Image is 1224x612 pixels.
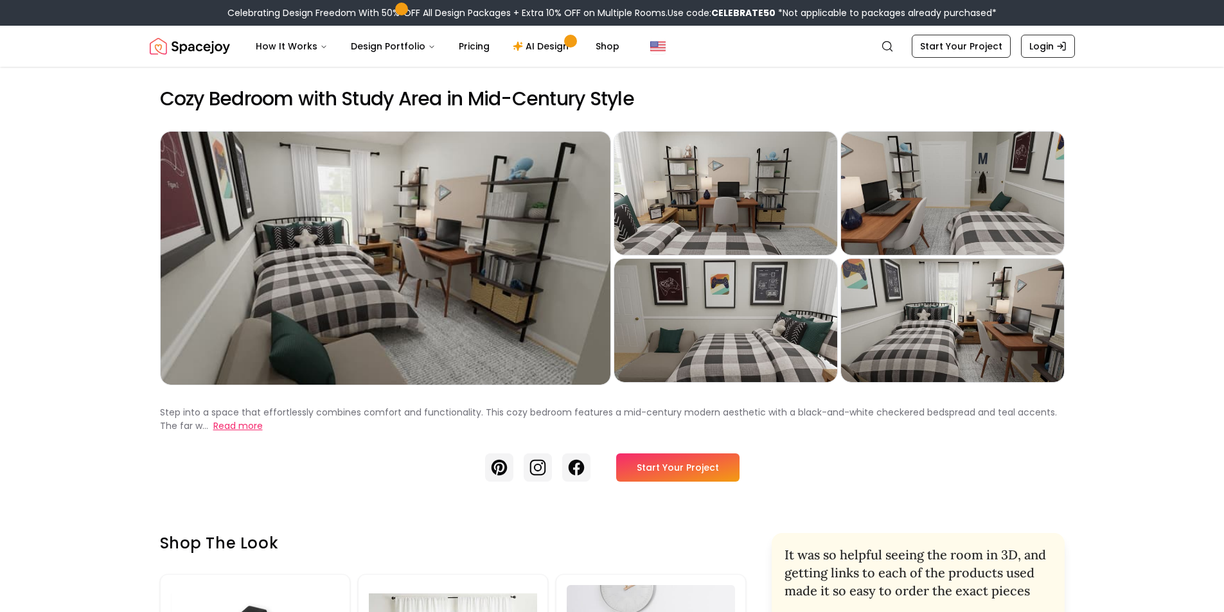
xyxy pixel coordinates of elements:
[448,33,500,59] a: Pricing
[502,33,583,59] a: AI Design
[776,6,997,19] span: *Not applicable to packages already purchased*
[912,35,1011,58] a: Start Your Project
[341,33,446,59] button: Design Portfolio
[616,453,740,482] a: Start Your Project
[227,6,997,19] div: Celebrating Design Freedom With 50% OFF All Design Packages + Extra 10% OFF on Multiple Rooms.
[150,33,230,59] img: Spacejoy Logo
[160,533,746,554] h3: Shop the look
[585,33,630,59] a: Shop
[213,419,263,433] button: Read more
[1021,35,1075,58] a: Login
[245,33,630,59] nav: Main
[711,6,776,19] b: CELEBRATE50
[785,546,1052,600] h2: It was so helpful seeing the room in 3D, and getting links to each of the products used made it s...
[650,39,666,54] img: United States
[668,6,776,19] span: Use code:
[245,33,338,59] button: How It Works
[150,33,230,59] a: Spacejoy
[160,87,1065,110] h2: Cozy Bedroom with Study Area in Mid-Century Style
[150,26,1075,67] nav: Global
[160,406,1057,432] p: Step into a space that effortlessly combines comfort and functionality. This cozy bedroom feature...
